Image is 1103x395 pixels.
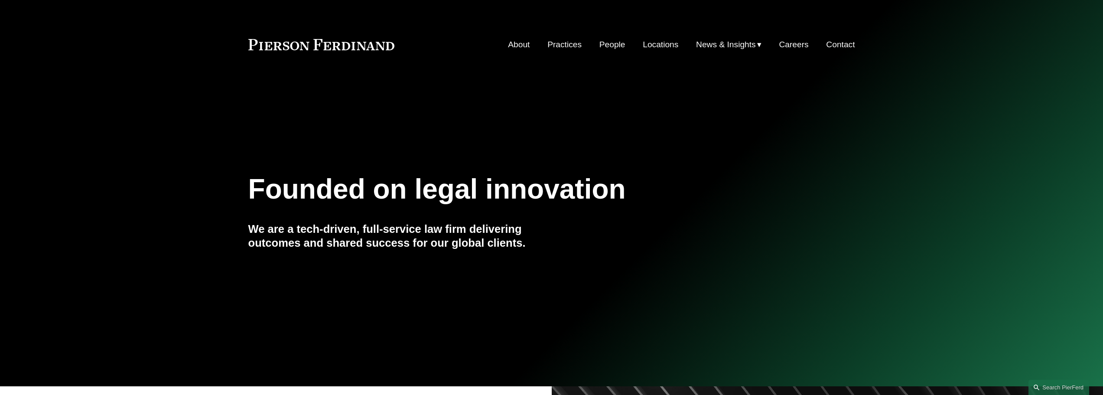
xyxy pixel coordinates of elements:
a: About [508,36,530,53]
span: News & Insights [696,37,756,52]
a: Careers [779,36,808,53]
a: Contact [826,36,855,53]
a: folder dropdown [696,36,761,53]
a: People [599,36,625,53]
h1: Founded on legal innovation [248,173,754,205]
h4: We are a tech-driven, full-service law firm delivering outcomes and shared success for our global... [248,222,552,250]
a: Search this site [1028,380,1089,395]
a: Locations [643,36,678,53]
a: Practices [547,36,582,53]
